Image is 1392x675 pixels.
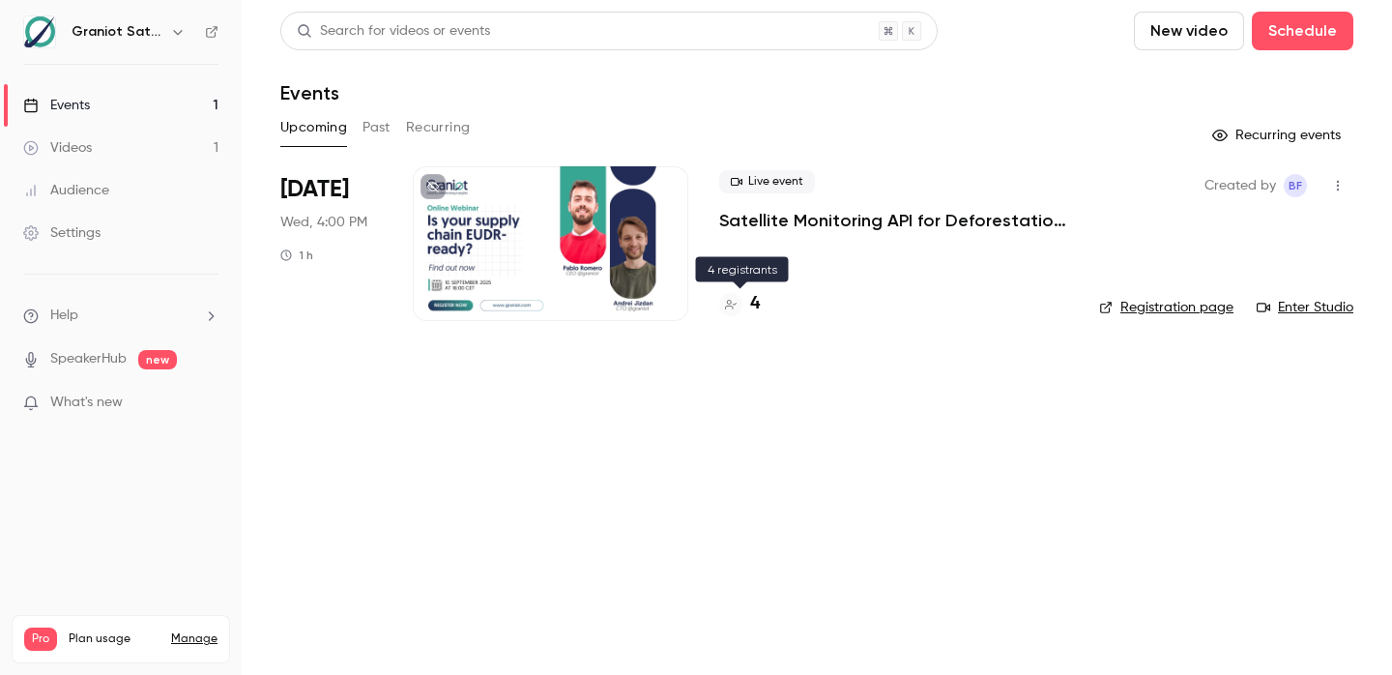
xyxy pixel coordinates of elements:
a: SpeakerHub [50,349,127,369]
span: new [138,350,177,369]
h6: Graniot Satellite Technologies SL [72,22,162,42]
span: Live event [719,170,815,193]
button: New video [1134,12,1244,50]
span: What's new [50,393,123,413]
a: Enter Studio [1257,298,1353,317]
button: Schedule [1252,12,1353,50]
span: [DATE] [280,174,349,205]
button: Recurring events [1203,120,1353,151]
li: help-dropdown-opener [23,306,218,326]
div: Videos [23,138,92,158]
a: Manage [171,631,217,647]
h4: 4 [750,291,760,317]
span: BF [1289,174,1302,197]
div: Audience [23,181,109,200]
div: Search for videos or events [297,21,490,42]
span: Plan usage [69,631,159,647]
a: Registration page [1099,298,1233,317]
span: Wed, 4:00 PM [280,213,367,232]
div: Settings [23,223,101,243]
div: Events [23,96,90,115]
div: Sep 10 Wed, 4:00 PM (Europe/Paris) [280,166,382,321]
span: Pro [24,628,57,651]
img: Graniot Satellite Technologies SL [24,16,55,47]
span: Beliza Falcon [1284,174,1307,197]
a: 4 [719,291,760,317]
button: Recurring [406,112,471,143]
button: Past [362,112,391,143]
a: Satellite Monitoring API for Deforestation Verification – EUDR Supply Chains [719,209,1068,232]
span: Help [50,306,78,326]
button: Upcoming [280,112,347,143]
span: Created by [1204,174,1276,197]
h1: Events [280,81,339,104]
div: 1 h [280,248,313,263]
